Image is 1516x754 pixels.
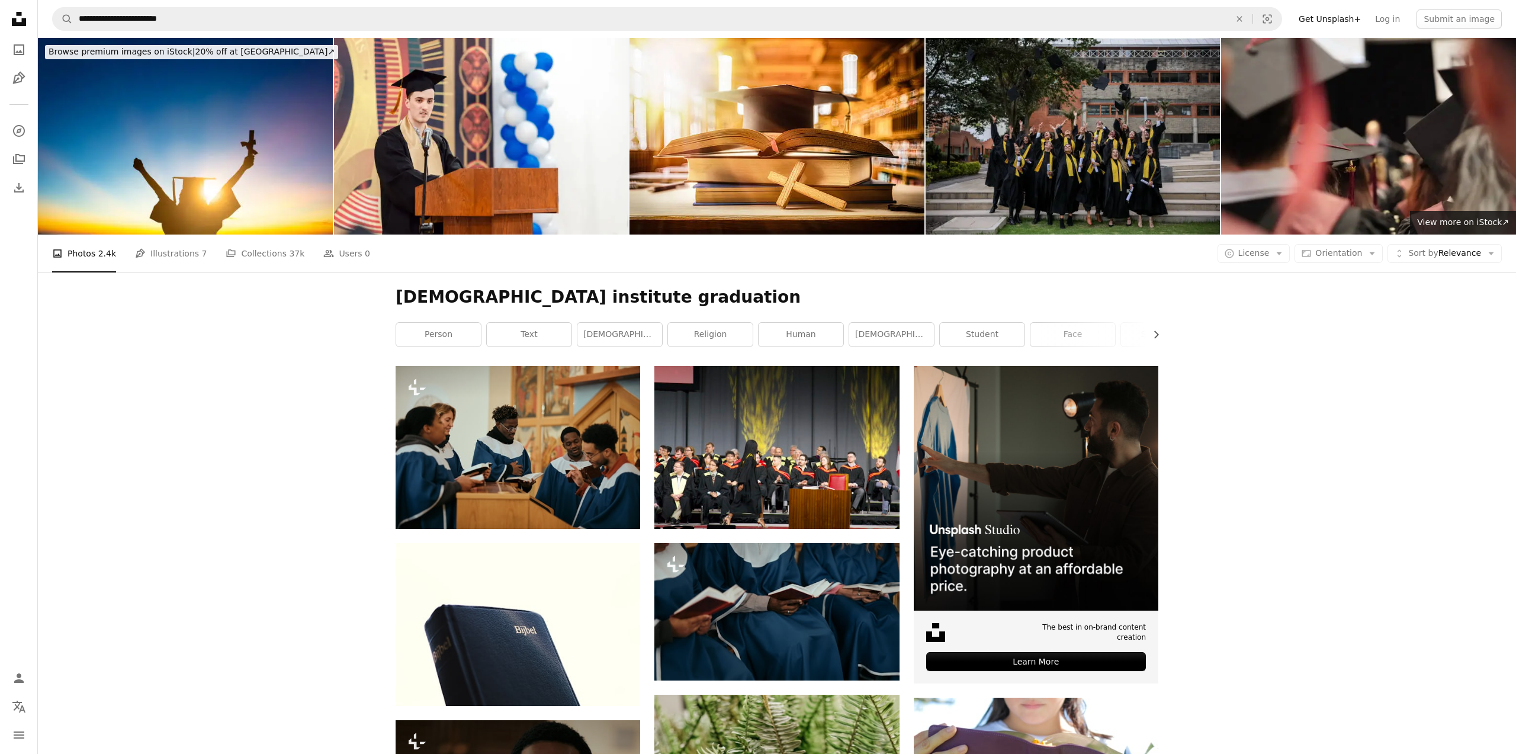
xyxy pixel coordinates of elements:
[396,323,481,346] a: person
[7,695,31,718] button: Language
[849,323,934,346] a: [DEMOGRAPHIC_DATA]
[914,366,1158,684] a: The best in on-brand content creationLearn More
[7,723,31,747] button: Menu
[1368,9,1407,28] a: Log in
[7,119,31,143] a: Explore
[1226,8,1252,30] button: Clear
[926,623,945,642] img: file-1631678316303-ed18b8b5cb9cimage
[1253,8,1281,30] button: Visual search
[1315,248,1362,258] span: Orientation
[396,442,640,453] a: A group of people that are standing in a church
[1218,244,1290,263] button: License
[289,247,304,260] span: 37k
[323,235,370,272] a: Users 0
[914,366,1158,611] img: file-1715714098234-25b8b4e9d8faimage
[577,323,662,346] a: [DEMOGRAPHIC_DATA]
[1011,623,1146,643] span: The best in on-brand content creation
[629,38,924,235] img: Stack of books with Bible and mortarboard in a classroom
[7,147,31,171] a: Collections
[365,247,370,260] span: 0
[1030,323,1115,346] a: face
[1292,9,1368,28] a: Get Unsplash+
[1238,248,1270,258] span: License
[926,652,1146,671] div: Learn More
[396,366,640,529] img: A group of people that are standing in a church
[1417,217,1509,227] span: View more on iStock ↗
[1121,323,1206,346] a: spirituality
[668,323,753,346] a: religion
[1410,211,1516,235] a: View more on iStock↗
[7,7,31,33] a: Home — Unsplash
[135,235,207,272] a: Illustrations 7
[7,66,31,90] a: Illustrations
[7,666,31,690] a: Log in / Sign up
[52,7,1282,31] form: Find visuals sitewide
[38,38,333,235] img: The silhouette of Student Celebrating Graduation watching the sunlight
[940,323,1024,346] a: student
[396,287,1158,308] h1: [DEMOGRAPHIC_DATA] institute graduation
[654,607,899,617] a: A group of women sitting next to each other
[1408,248,1481,259] span: Relevance
[1145,323,1158,346] button: scroll list to the right
[654,442,899,453] a: graduate walking on stage
[1221,38,1516,235] img: Students in his graduation gowns
[759,323,843,346] a: human
[7,176,31,200] a: Download History
[1387,244,1502,263] button: Sort byRelevance
[49,47,335,56] span: 20% off at [GEOGRAPHIC_DATA] ↗
[926,38,1220,235] img: Group of graduates throwing their mortarboards in the air
[7,38,31,62] a: Photos
[487,323,571,346] a: text
[334,38,629,235] img: High school senior giving a speech in his graduation ceremony
[654,543,899,681] img: A group of women sitting next to each other
[202,247,207,260] span: 7
[654,366,899,529] img: graduate walking on stage
[49,47,195,56] span: Browse premium images on iStock |
[396,543,640,706] img: a close up of a book with a sky background
[1417,9,1502,28] button: Submit an image
[396,619,640,630] a: a close up of a book with a sky background
[1295,244,1383,263] button: Orientation
[226,235,304,272] a: Collections 37k
[38,38,345,66] a: Browse premium images on iStock|20% off at [GEOGRAPHIC_DATA]↗
[53,8,73,30] button: Search Unsplash
[1408,248,1438,258] span: Sort by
